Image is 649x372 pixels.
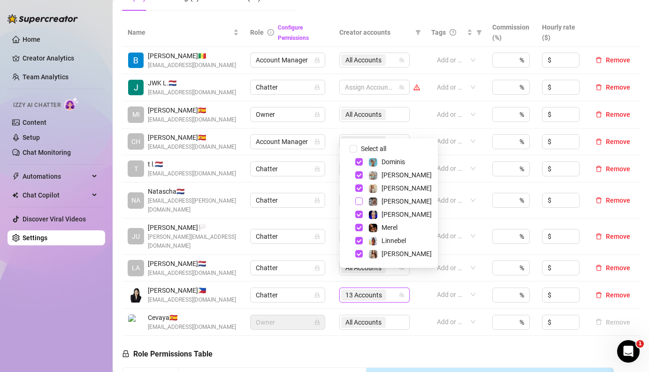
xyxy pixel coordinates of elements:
[341,54,386,66] span: All Accounts
[314,112,320,117] span: lock
[148,222,239,233] span: [PERSON_NAME] 🏳️
[148,51,236,61] span: [PERSON_NAME] 🇸🇳
[148,159,236,169] span: t l. 🇳🇱
[345,55,382,65] span: All Accounts
[369,211,377,219] img: Janey
[382,171,432,179] span: [PERSON_NAME]
[132,263,140,273] span: LA
[487,18,536,47] th: Commission (%)
[596,84,602,91] span: delete
[314,197,320,203] span: lock
[413,84,420,91] span: warning
[592,289,634,301] button: Remove
[606,138,630,145] span: Remove
[256,261,320,275] span: Chatter
[596,57,602,63] span: delete
[596,197,602,204] span: delete
[8,14,78,23] img: logo-BBDzfeDw.svg
[23,234,47,242] a: Settings
[592,231,634,242] button: Remove
[128,53,144,68] img: Barbara van der Weiden
[369,197,377,206] img: Natalia
[148,312,236,323] span: Cevaya 🇪🇸
[148,258,236,269] span: [PERSON_NAME] 🇳🇱
[450,29,456,36] span: question-circle
[314,319,320,325] span: lock
[131,195,140,205] span: NA
[345,263,382,273] span: All Accounts
[23,119,46,126] a: Content
[476,30,482,35] span: filter
[122,18,244,47] th: Name
[355,224,363,231] span: Select tree node
[148,132,236,143] span: [PERSON_NAME] 🇪🇸
[606,56,630,64] span: Remove
[23,36,40,43] a: Home
[413,25,423,39] span: filter
[596,166,602,172] span: delete
[355,211,363,218] span: Select tree node
[256,229,320,243] span: Chatter
[148,269,236,278] span: [EMAIL_ADDRESS][DOMAIN_NAME]
[128,287,144,303] img: Frances Margaret Millari
[399,57,405,63] span: team
[341,136,386,147] span: All Accounts
[382,211,432,218] span: [PERSON_NAME]
[592,54,634,66] button: Remove
[606,84,630,91] span: Remove
[341,262,386,273] span: All Accounts
[256,80,320,94] span: Chatter
[64,97,79,111] img: AI Chatter
[148,61,236,70] span: [EMAIL_ADDRESS][DOMAIN_NAME]
[382,158,405,166] span: Dominis
[256,288,320,302] span: Chatter
[256,107,320,121] span: Owner
[606,165,630,173] span: Remove
[122,350,130,357] span: lock
[596,111,602,118] span: delete
[132,109,140,120] span: MI
[369,158,377,167] img: Dominis
[606,197,630,204] span: Remove
[382,184,432,192] span: [PERSON_NAME]
[536,18,586,47] th: Hourly rate ($)
[256,315,320,329] span: Owner
[369,224,377,232] img: Merel
[636,340,644,348] span: 1
[399,292,405,298] span: team
[606,233,630,240] span: Remove
[148,323,236,332] span: [EMAIL_ADDRESS][DOMAIN_NAME]
[355,171,363,179] span: Select tree node
[131,137,140,147] span: CH
[399,84,405,90] span: team
[431,27,446,38] span: Tags
[369,171,377,180] img: Olivia
[592,195,634,206] button: Remove
[369,250,377,258] img: Nora
[415,30,421,35] span: filter
[382,250,432,258] span: [PERSON_NAME]
[267,29,274,36] span: info-circle
[474,25,484,39] span: filter
[314,265,320,271] span: lock
[148,88,236,97] span: [EMAIL_ADDRESS][DOMAIN_NAME]
[592,262,634,273] button: Remove
[23,134,40,141] a: Setup
[148,296,236,304] span: [EMAIL_ADDRESS][DOMAIN_NAME]
[128,27,231,38] span: Name
[132,231,140,242] span: JU
[592,109,634,120] button: Remove
[355,197,363,205] span: Select tree node
[606,291,630,299] span: Remove
[341,289,386,301] span: 13 Accounts
[23,73,69,81] a: Team Analytics
[382,197,432,205] span: [PERSON_NAME]
[592,82,634,93] button: Remove
[596,233,602,240] span: delete
[148,143,236,152] span: [EMAIL_ADDRESS][DOMAIN_NAME]
[128,314,144,330] img: Cevaya
[369,184,377,193] img: Megan
[596,138,602,145] span: delete
[369,237,377,245] img: Linnebel
[596,265,602,271] span: delete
